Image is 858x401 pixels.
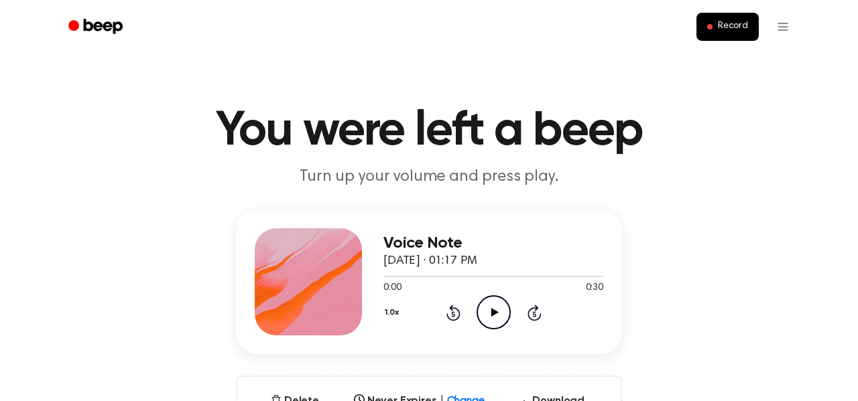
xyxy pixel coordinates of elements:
[383,255,477,267] span: [DATE] · 01:17 PM
[383,234,603,252] h3: Voice Note
[172,166,686,188] p: Turn up your volume and press play.
[383,301,404,324] button: 1.0x
[586,281,603,295] span: 0:30
[767,11,799,43] button: Open menu
[59,14,135,40] a: Beep
[383,281,401,295] span: 0:00
[718,21,748,33] span: Record
[86,107,772,155] h1: You were left a beep
[696,13,759,41] button: Record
